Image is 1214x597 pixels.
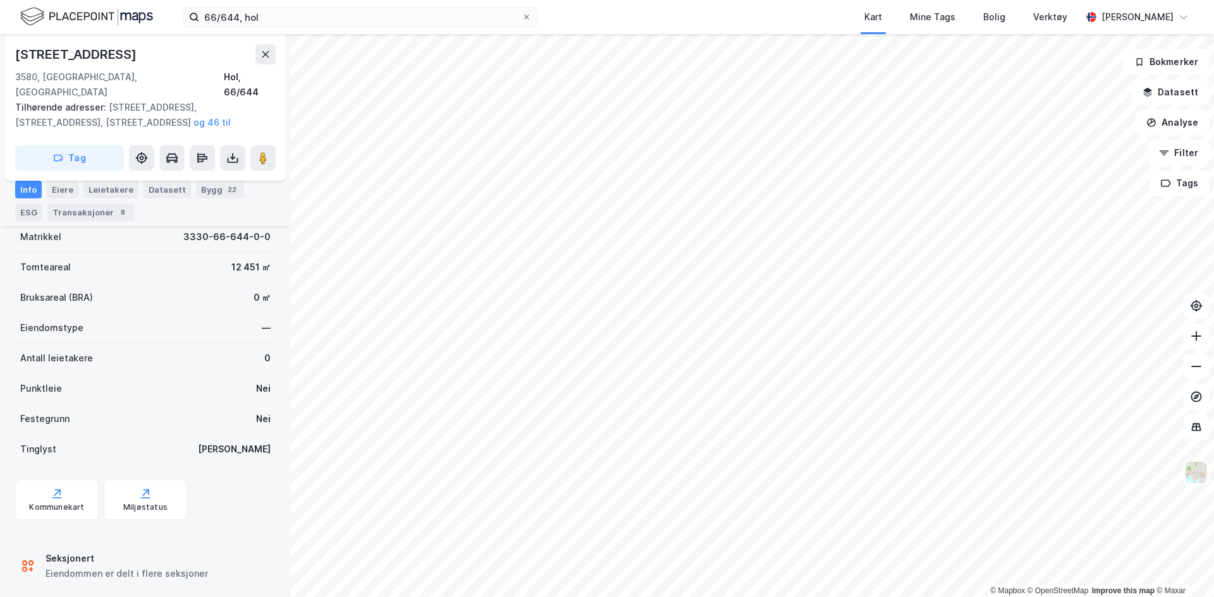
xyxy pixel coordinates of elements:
[47,181,78,198] div: Eiere
[225,183,239,196] div: 22
[256,411,271,426] div: Nei
[1027,586,1089,595] a: OpenStreetMap
[46,566,208,581] div: Eiendommen er delt i flere seksjoner
[183,229,271,244] div: 3330-66-644-0-0
[864,9,882,25] div: Kart
[144,181,191,198] div: Datasett
[15,69,224,100] div: 3580, [GEOGRAPHIC_DATA], [GEOGRAPHIC_DATA]
[20,6,153,28] img: logo.f888ab2527a4732fd821a326f86c7f29.svg
[990,586,1025,595] a: Mapbox
[20,290,93,305] div: Bruksareal (BRA)
[20,381,62,396] div: Punktleie
[15,100,266,130] div: [STREET_ADDRESS], [STREET_ADDRESS], [STREET_ADDRESS]
[1184,461,1208,485] img: Z
[254,290,271,305] div: 0 ㎡
[1151,536,1214,597] iframe: Chat Widget
[1101,9,1174,25] div: [PERSON_NAME]
[29,502,84,512] div: Kommunekart
[20,260,71,275] div: Tomteareal
[116,206,129,219] div: 8
[196,181,244,198] div: Bygg
[20,411,70,426] div: Festegrunn
[198,442,271,457] div: [PERSON_NAME]
[20,320,83,335] div: Eiendomstype
[1092,586,1155,595] a: Improve this map
[1151,536,1214,597] div: Kontrollprogram for chat
[15,44,139,64] div: [STREET_ADDRESS]
[1124,49,1209,75] button: Bokmerker
[256,381,271,396] div: Nei
[15,203,42,221] div: ESG
[20,229,61,244] div: Matrikkel
[46,551,208,566] div: Seksjonert
[264,351,271,366] div: 0
[199,8,522,27] input: Søk på adresse, matrikkel, gårdeiere, leietakere eller personer
[1132,80,1209,105] button: Datasett
[47,203,134,221] div: Transaksjoner
[20,351,93,366] div: Antall leietakere
[1136,110,1209,135] button: Analyse
[224,69,276,100] div: Hol, 66/644
[83,181,138,198] div: Leietakere
[20,442,56,457] div: Tinglyst
[1148,140,1209,166] button: Filter
[262,320,271,335] div: —
[15,145,124,171] button: Tag
[983,9,1005,25] div: Bolig
[15,102,109,112] span: Tilhørende adresser:
[231,260,271,275] div: 12 451 ㎡
[910,9,955,25] div: Mine Tags
[15,181,42,198] div: Info
[123,502,168,512] div: Miljøstatus
[1150,171,1209,196] button: Tags
[1033,9,1067,25] div: Verktøy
